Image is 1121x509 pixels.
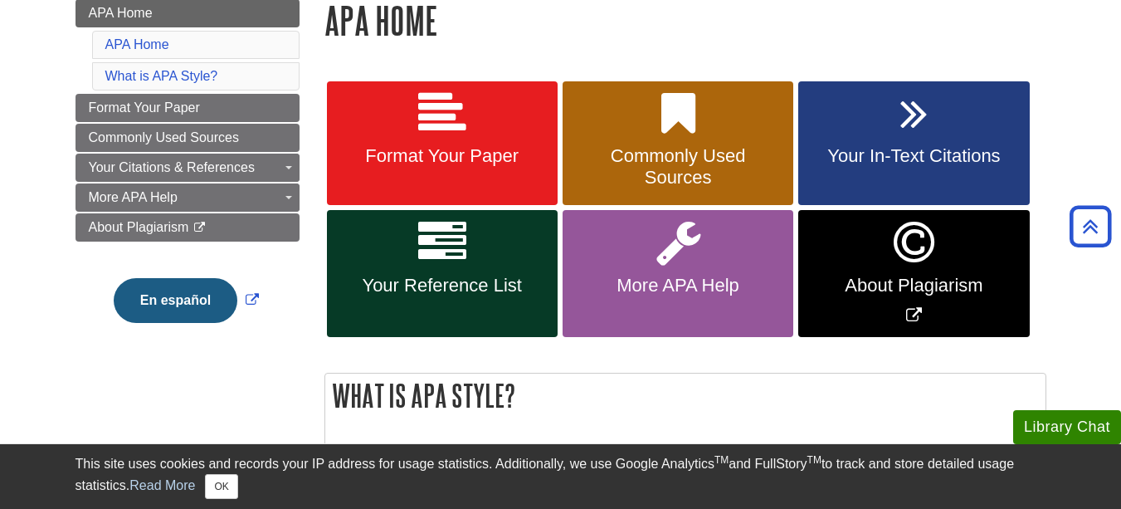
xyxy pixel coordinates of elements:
span: Format Your Paper [89,100,200,115]
a: Your Reference List [327,210,558,337]
sup: TM [714,454,729,466]
a: Read More [129,478,195,492]
a: More APA Help [76,184,300,212]
h2: What is APA Style? [325,374,1045,418]
span: More APA Help [575,275,781,296]
a: Format Your Paper [76,94,300,122]
a: About Plagiarism [76,213,300,242]
a: More APA Help [563,210,793,337]
span: APA Home [89,6,153,20]
sup: TM [807,454,821,466]
button: Close [205,474,237,499]
a: Link opens in new window [110,293,263,307]
span: Commonly Used Sources [89,130,239,144]
a: What is APA Style? [105,69,218,83]
span: More APA Help [89,190,178,204]
a: Commonly Used Sources [563,81,793,206]
span: Your Citations & References [89,160,255,174]
div: This site uses cookies and records your IP address for usage statistics. Additionally, we use Goo... [76,454,1046,499]
button: Library Chat [1013,410,1121,444]
a: Your Citations & References [76,154,300,182]
button: En español [114,278,237,323]
span: About Plagiarism [89,220,189,234]
i: This link opens in a new window [193,223,207,233]
a: Format Your Paper [327,81,558,206]
a: Back to Top [1064,215,1117,237]
a: Commonly Used Sources [76,124,300,152]
a: APA Home [105,37,169,51]
span: Format Your Paper [339,145,545,167]
a: Link opens in new window [798,210,1029,337]
span: About Plagiarism [811,275,1016,296]
span: Commonly Used Sources [575,145,781,188]
span: Your In-Text Citations [811,145,1016,167]
span: Your Reference List [339,275,545,296]
a: Your In-Text Citations [798,81,1029,206]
